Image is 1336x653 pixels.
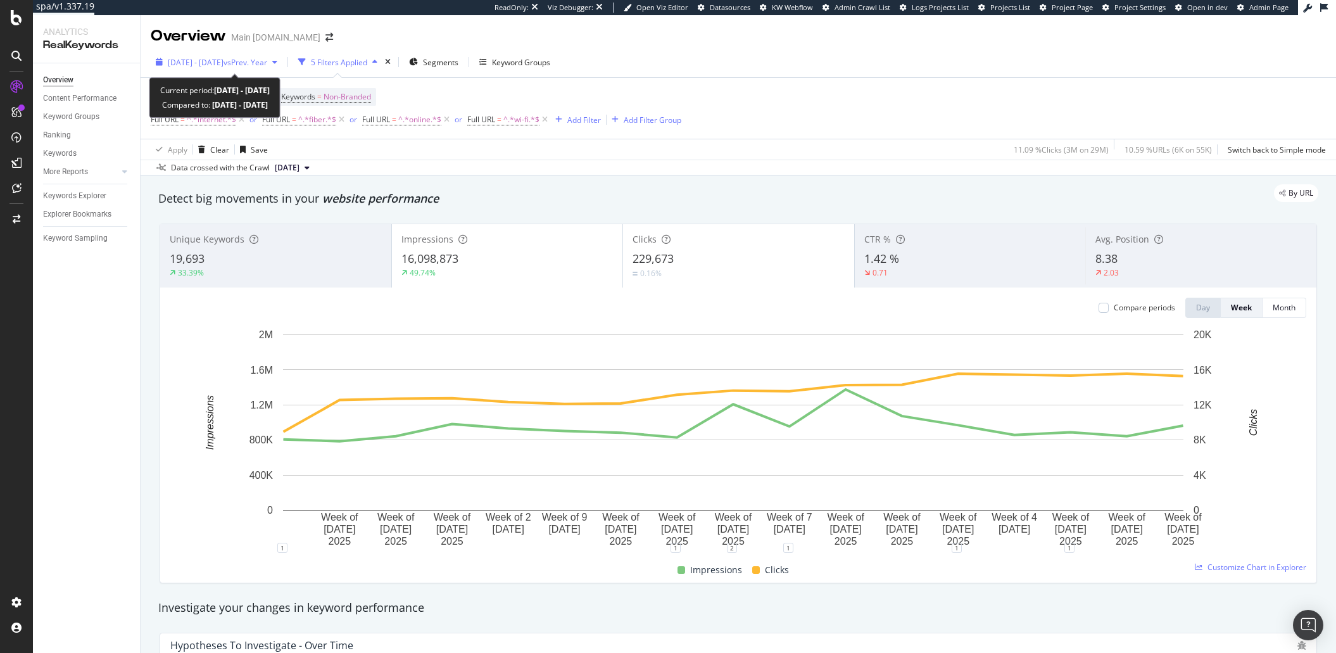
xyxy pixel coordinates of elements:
div: Keywords [43,147,77,160]
div: Add Filter [567,115,601,125]
text: [DATE] [493,524,524,535]
div: Overview [43,73,73,87]
a: Datasources [698,3,750,13]
text: 2025 [1059,536,1082,547]
button: Apply [151,139,187,160]
span: Clicks [765,562,789,578]
span: Admin Crawl List [835,3,890,12]
div: Day [1196,302,1210,313]
div: Data crossed with the Crawl [171,162,270,174]
span: = [497,114,501,125]
div: Explorer Bookmarks [43,208,111,221]
div: Analytics [43,25,130,38]
div: 1 [277,543,287,553]
span: vs Prev. Year [224,57,267,68]
button: [DATE] [270,160,315,175]
text: 2025 [329,536,351,547]
text: 2025 [441,536,463,547]
button: [DATE] - [DATE]vsPrev. Year [151,52,282,72]
text: [DATE] [1055,524,1087,535]
button: or [350,113,357,125]
div: Current period: [160,83,270,98]
text: Week of 2 [486,512,531,523]
div: Investigate your changes in keyword performance [158,600,1318,616]
div: 5 Filters Applied [311,57,367,68]
text: Week of [321,512,358,523]
a: Keywords Explorer [43,189,131,203]
text: [DATE] [886,524,917,535]
text: 2025 [1172,536,1195,547]
text: 2025 [610,536,633,547]
span: By URL [1289,189,1313,197]
text: Clicks [1248,409,1259,436]
text: 2025 [665,536,688,547]
text: Impressions [205,395,215,450]
div: Add Filter Group [624,115,681,125]
text: Week of 4 [992,512,1037,523]
div: Hypotheses to Investigate - Over Time [170,639,353,652]
span: Project Page [1052,3,1093,12]
div: Content Performance [43,92,117,105]
text: 4K [1194,470,1206,481]
a: Keyword Groups [43,110,131,124]
text: [DATE] [380,524,412,535]
button: Add Filter [550,112,601,127]
button: Day [1185,298,1221,318]
div: or [455,114,462,125]
b: [DATE] - [DATE] [210,99,268,110]
span: ^.*online.*$ [398,111,441,129]
span: KW Webflow [772,3,813,12]
span: Admin Page [1249,3,1289,12]
div: 1 [1064,543,1074,553]
div: Compare periods [1114,302,1175,313]
text: 400K [249,470,274,481]
a: More Reports [43,165,118,179]
span: Logs Projects List [912,3,969,12]
span: [DATE] - [DATE] [168,57,224,68]
span: ^.*wi-fi.*$ [503,111,539,129]
div: RealKeywords [43,38,130,53]
a: Open in dev [1175,3,1228,13]
text: 2025 [891,536,914,547]
text: 16K [1194,364,1212,375]
button: Save [235,139,268,160]
text: [DATE] [999,524,1030,535]
span: 229,673 [633,251,674,266]
div: bug [1297,641,1306,650]
button: Week [1221,298,1263,318]
button: Add Filter Group [607,112,681,127]
div: 49.74% [410,267,436,278]
div: 10.59 % URLs ( 6K on 55K ) [1125,144,1212,155]
div: 11.09 % Clicks ( 3M on 29M ) [1014,144,1109,155]
a: Overview [43,73,131,87]
span: Projects List [990,3,1030,12]
span: = [180,114,185,125]
button: Segments [404,52,463,72]
span: 8.38 [1095,251,1118,266]
text: Week of [377,512,415,523]
span: Impressions [401,233,453,245]
text: [DATE] [774,524,805,535]
div: Overview [151,25,226,47]
a: Open Viz Editor [624,3,688,13]
text: 0 [1194,505,1199,516]
a: Content Performance [43,92,131,105]
svg: A chart. [170,328,1295,548]
div: Ranking [43,129,71,142]
a: Admin Page [1237,3,1289,13]
span: Open Viz Editor [636,3,688,12]
text: Week of [1164,512,1202,523]
div: 2.03 [1104,267,1119,278]
span: Full URL [262,114,290,125]
div: Main [DOMAIN_NAME] [231,31,320,44]
div: Compared to: [162,98,268,112]
button: Month [1263,298,1306,318]
text: Week of [827,512,864,523]
button: Keyword Groups [474,52,555,72]
text: Week of [1052,512,1090,523]
div: Save [251,144,268,155]
a: Project Page [1040,3,1093,13]
span: 1.42 % [864,251,899,266]
div: Keyword Groups [492,57,550,68]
